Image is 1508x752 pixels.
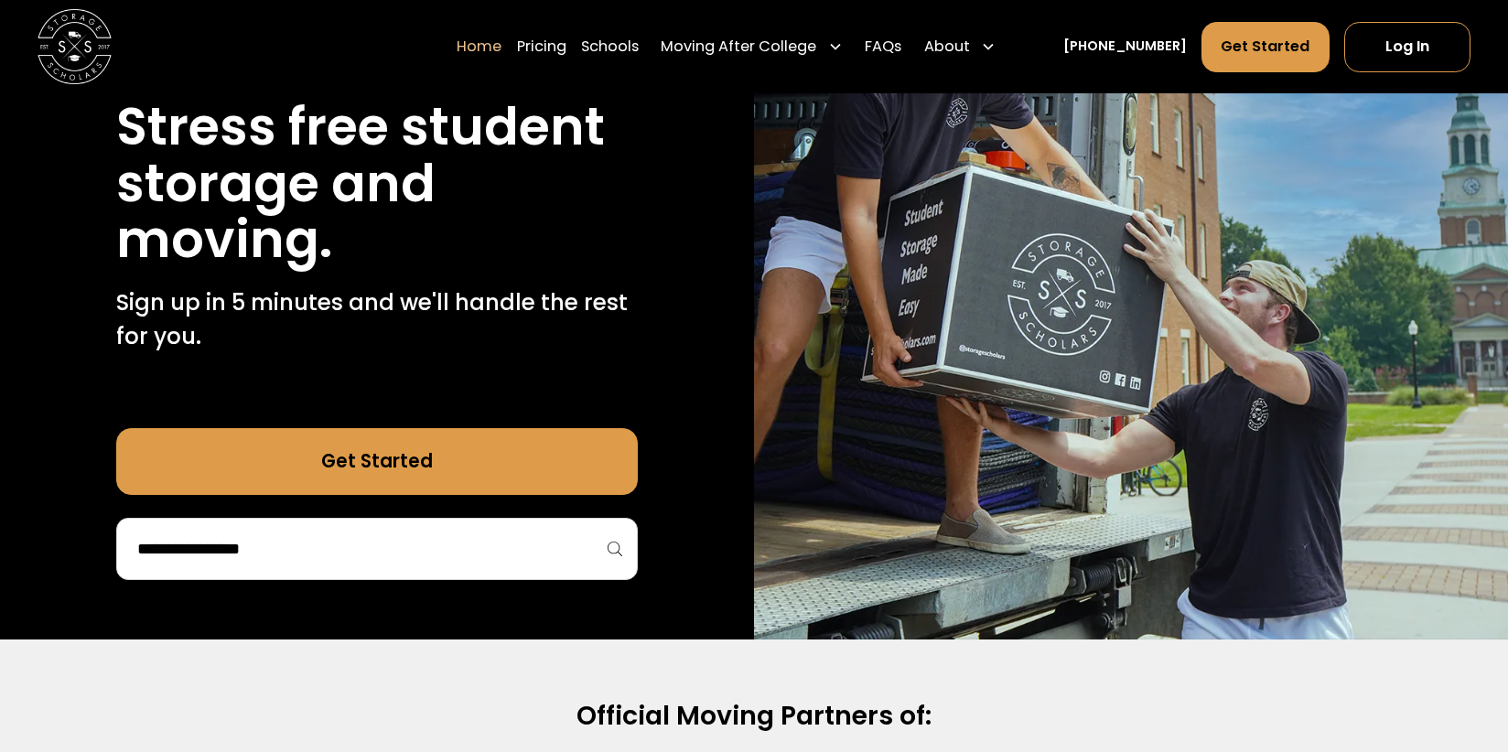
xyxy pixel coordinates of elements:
a: Get Started [1201,21,1330,71]
h1: Stress free student storage and moving. [116,99,638,268]
a: FAQs [865,20,901,72]
a: Log In [1344,21,1470,71]
a: [PHONE_NUMBER] [1063,37,1187,56]
p: Sign up in 5 minutes and we'll handle the rest for you. [116,286,638,353]
a: Pricing [517,20,566,72]
a: Home [457,20,501,72]
img: Storage Scholars main logo [38,9,112,83]
a: Schools [581,20,639,72]
div: Moving After College [661,36,816,58]
div: About [917,20,1004,72]
h2: Official Moving Partners of: [157,699,1350,733]
div: Moving After College [653,20,850,72]
a: home [38,9,112,83]
div: About [924,36,970,58]
a: Get Started [116,428,638,495]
